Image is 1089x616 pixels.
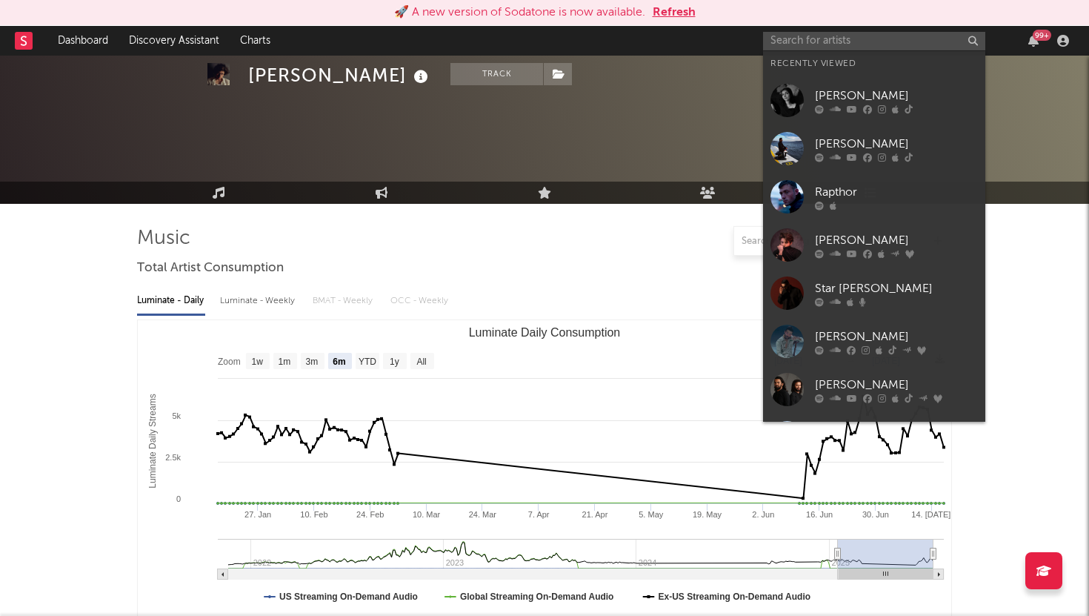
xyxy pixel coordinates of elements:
div: Luminate - Daily [137,288,205,314]
text: All [416,357,426,367]
text: 24. Mar [469,510,497,519]
a: [PERSON_NAME] [763,365,985,414]
text: 21. Apr [582,510,608,519]
text: 3m [306,357,319,367]
a: [PERSON_NAME] [763,221,985,269]
a: [PERSON_NAME] [763,317,985,365]
text: 14. [DATE] [911,510,950,519]
text: 6m [333,357,345,367]
text: 5. May [639,510,664,519]
text: 2.5k [165,453,181,462]
input: Search by song name or URL [734,236,890,248]
div: 99 + [1033,30,1051,41]
text: 5k [172,411,181,420]
text: 16. Jun [806,510,833,519]
div: [PERSON_NAME] [815,328,978,345]
text: 1y [390,357,399,367]
a: Discovery Assistant [119,26,230,56]
text: 24. Feb [356,510,384,519]
text: YTD [359,357,376,367]
a: [PERSON_NAME] [763,76,985,125]
div: [PERSON_NAME] [815,87,978,105]
text: 1m [279,357,291,367]
div: [PERSON_NAME] [815,376,978,394]
text: US Streaming On-Demand Audio [279,592,418,602]
div: [PERSON_NAME] [248,63,432,87]
text: 27. Jan [244,510,271,519]
div: Rapthor [815,183,978,201]
a: Umair Butt [763,414,985,462]
div: [PERSON_NAME] [815,135,978,153]
text: 19. May [693,510,722,519]
text: Luminate Daily Streams [147,394,158,488]
text: 10. Mar [413,510,441,519]
div: 🚀 A new version of Sodatone is now available. [394,4,645,21]
text: Global Streaming On-Demand Audio [460,592,614,602]
text: 0 [176,494,181,503]
a: Charts [230,26,281,56]
text: 30. Jun [862,510,889,519]
text: Zoom [218,357,241,367]
a: [PERSON_NAME] [763,125,985,173]
div: [PERSON_NAME] [815,231,978,249]
a: Rapthor [763,173,985,221]
text: 1w [252,357,264,367]
input: Search for artists [763,32,985,50]
div: Star [PERSON_NAME] [815,279,978,297]
text: Luminate Daily Consumption [469,326,621,339]
div: Recently Viewed [770,55,978,73]
a: Star [PERSON_NAME] [763,269,985,317]
a: Dashboard [47,26,119,56]
span: Total Artist Consumption [137,259,284,277]
button: 99+ [1028,35,1039,47]
div: Luminate - Weekly [220,288,298,314]
button: Track [450,63,543,85]
text: Ex-US Streaming On-Demand Audio [659,592,811,602]
button: Refresh [653,4,696,21]
text: 10. Feb [300,510,327,519]
text: 7. Apr [528,510,550,519]
text: 2. Jun [752,510,774,519]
